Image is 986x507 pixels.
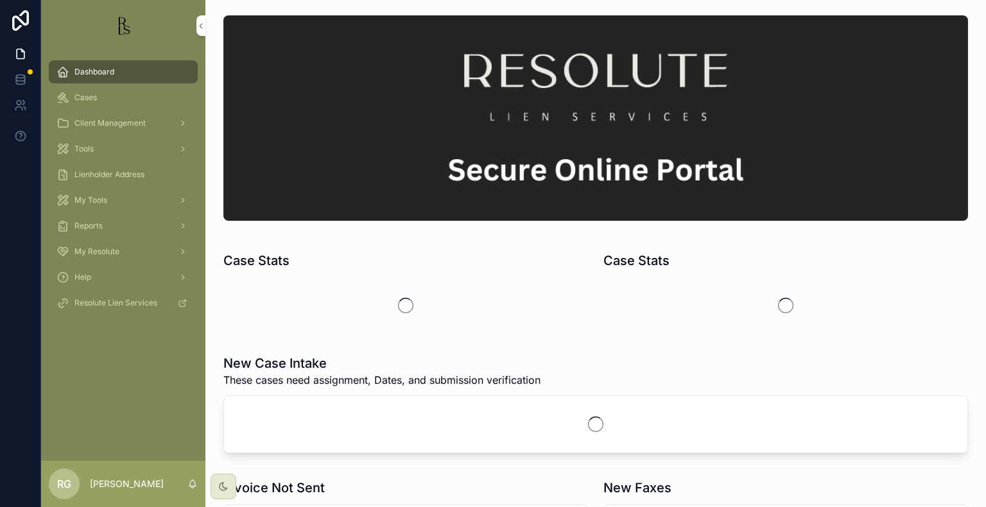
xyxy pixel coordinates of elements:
[223,252,290,270] h1: Case Stats
[223,354,541,372] h1: New Case Intake
[57,476,71,492] span: RG
[74,246,119,257] span: My Resolute
[49,137,198,160] a: Tools
[603,479,671,497] h1: New Faxes
[49,112,198,135] a: Client Management
[49,240,198,263] a: My Resolute
[41,51,205,331] div: scrollable content
[74,221,103,231] span: Reports
[49,86,198,109] a: Cases
[603,252,670,270] h1: Case Stats
[49,266,198,289] a: Help
[49,60,198,83] a: Dashboard
[49,291,198,314] a: Resolute Lien Services
[74,92,97,103] span: Cases
[49,214,198,237] a: Reports
[74,169,144,180] span: Lienholder Address
[49,189,198,212] a: My Tools
[74,118,146,128] span: Client Management
[74,272,91,282] span: Help
[74,144,94,154] span: Tools
[223,479,325,497] h1: Invoice Not Sent
[74,67,114,77] span: Dashboard
[113,15,134,36] img: App logo
[90,477,164,490] p: [PERSON_NAME]
[49,163,198,186] a: Lienholder Address
[74,195,107,205] span: My Tools
[74,298,157,308] span: Resolute Lien Services
[223,372,541,388] span: These cases need assignment, Dates, and submission verification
